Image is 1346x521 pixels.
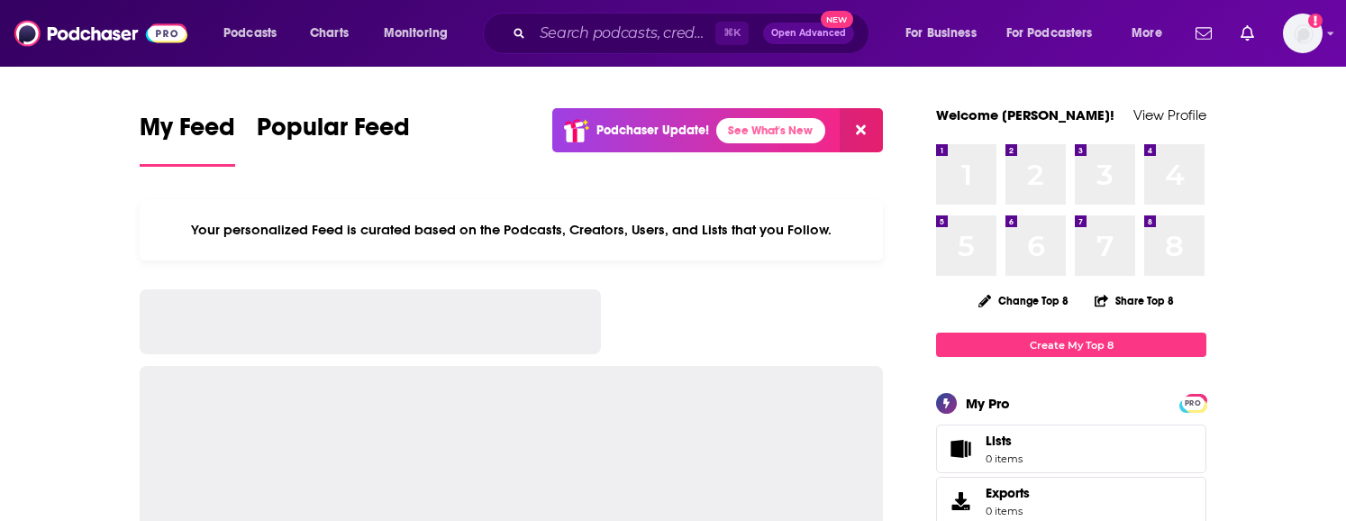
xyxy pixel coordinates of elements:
[905,21,977,46] span: For Business
[716,118,825,143] a: See What's New
[1119,19,1185,48] button: open menu
[1133,106,1206,123] a: View Profile
[298,19,359,48] a: Charts
[140,199,883,260] div: Your personalized Feed is curated based on the Podcasts, Creators, Users, and Lists that you Follow.
[1283,14,1323,53] img: User Profile
[310,21,349,46] span: Charts
[257,112,410,167] a: Popular Feed
[140,112,235,153] span: My Feed
[1006,21,1093,46] span: For Podcasters
[371,19,471,48] button: open menu
[986,485,1030,501] span: Exports
[986,433,1012,449] span: Lists
[936,425,1206,473] a: Lists
[771,29,846,38] span: Open Advanced
[763,23,854,44] button: Open AdvancedNew
[140,112,235,167] a: My Feed
[223,21,277,46] span: Podcasts
[936,333,1206,357] a: Create My Top 8
[1308,14,1323,28] svg: Add a profile image
[966,395,1010,412] div: My Pro
[1283,14,1323,53] span: Logged in as evankrask
[995,19,1119,48] button: open menu
[1233,18,1261,49] a: Show notifications dropdown
[986,433,1023,449] span: Lists
[715,22,749,45] span: ⌘ K
[14,16,187,50] img: Podchaser - Follow, Share and Rate Podcasts
[1132,21,1162,46] span: More
[211,19,300,48] button: open menu
[257,112,410,153] span: Popular Feed
[1094,283,1175,318] button: Share Top 8
[893,19,999,48] button: open menu
[986,505,1030,517] span: 0 items
[936,106,1114,123] a: Welcome [PERSON_NAME]!
[500,13,887,54] div: Search podcasts, credits, & more...
[1182,396,1204,409] a: PRO
[384,21,448,46] span: Monitoring
[532,19,715,48] input: Search podcasts, credits, & more...
[942,436,978,462] span: Lists
[821,11,853,28] span: New
[596,123,709,138] p: Podchaser Update!
[1283,14,1323,53] button: Show profile menu
[1182,397,1204,410] span: PRO
[986,452,1023,465] span: 0 items
[968,289,1079,312] button: Change Top 8
[942,489,978,514] span: Exports
[1188,18,1219,49] a: Show notifications dropdown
